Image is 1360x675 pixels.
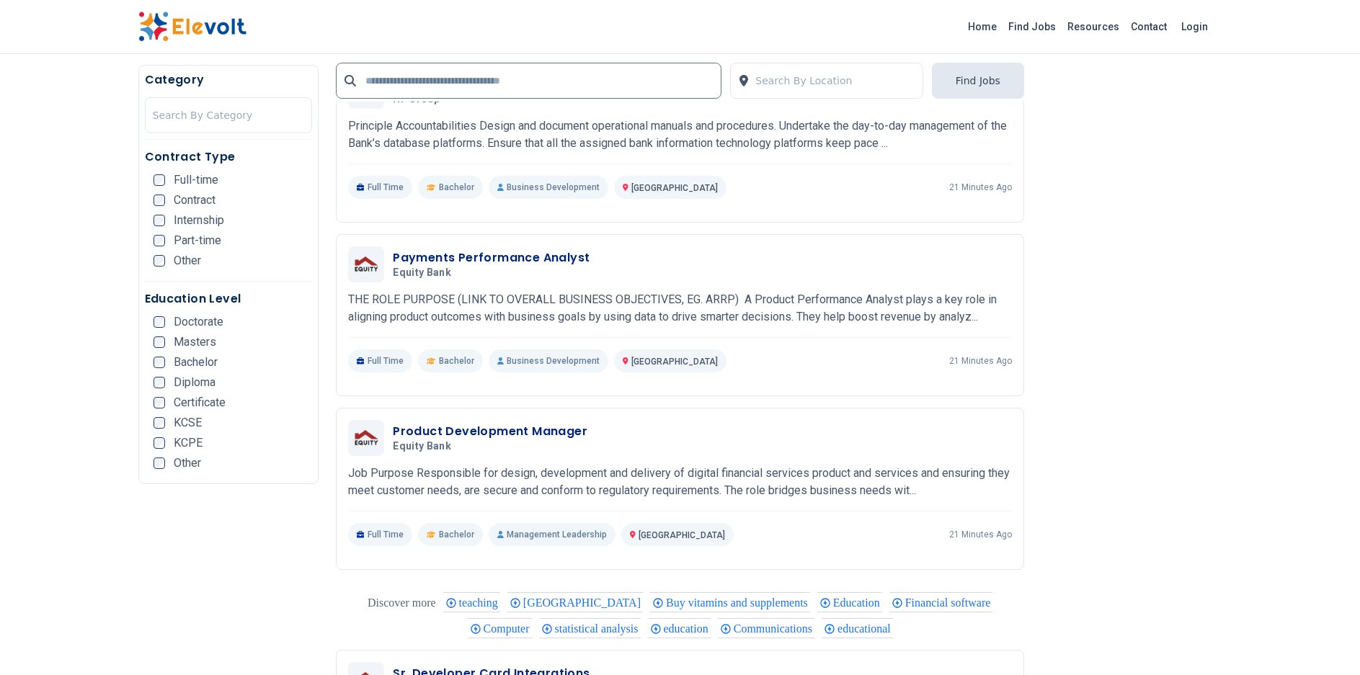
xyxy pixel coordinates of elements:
p: Job Purpose Responsible for design, development and delivery of digital financial services produc... [348,465,1012,499]
p: Business Development [489,349,608,372]
h3: Payments Performance Analyst [393,249,590,267]
span: education [664,622,713,635]
input: Diploma [154,377,165,388]
p: Full Time [348,349,412,372]
input: KCSE [154,417,165,429]
img: Elevolt [138,12,246,42]
div: Computer [468,618,532,638]
p: Full Time [348,176,412,199]
a: Login [1173,12,1217,41]
span: Part-time [174,235,221,246]
a: Find Jobs [1003,15,1062,38]
span: KCPE [174,437,203,449]
a: Equity BankPayments Performance AnalystEquity BankTHE ROLE PURPOSE (LINK TO OVERALL BUSINESS OBJE... [348,246,1012,372]
span: Bachelor [439,182,474,193]
span: Full-time [174,174,218,186]
h5: Education Level [145,290,313,308]
input: Masters [154,336,165,348]
h5: Contract Type [145,148,313,166]
span: [GEOGRAPHIC_DATA] [523,596,645,609]
span: Computer [484,622,534,635]
span: Equity Bank [393,267,451,280]
span: [GEOGRAPHIC_DATA] [631,357,718,367]
a: HF GroupDatabase AdministratorHF GroupPrinciple Accountabilities Design and document operational ... [348,73,1012,199]
p: THE ROLE PURPOSE (LINK TO OVERALL BUSINESS OBJECTIVES, EG. ARRP) A Product Performance Analyst pl... [348,291,1012,326]
span: Bachelor [174,357,218,368]
p: 21 minutes ago [949,355,1012,367]
span: Certificate [174,397,226,408]
span: Communications [734,622,817,635]
input: Doctorate [154,316,165,328]
span: Other [174,457,201,469]
a: Home [962,15,1003,38]
img: Equity Bank [352,428,381,448]
span: Bachelor [439,529,474,540]
input: Contract [154,195,165,206]
button: Find Jobs [932,63,1024,99]
input: Full-time [154,174,165,186]
h3: Product Development Manager [393,423,587,440]
img: Equity Bank [352,254,381,274]
span: Education [833,596,884,609]
a: Resources [1062,15,1125,38]
div: Financial software [889,592,993,612]
span: KCSE [174,417,202,429]
a: Equity BankProduct Development ManagerEquity BankJob Purpose Responsible for design, development ... [348,420,1012,546]
p: Business Development [489,176,608,199]
input: Certificate [154,397,165,408]
div: Education [817,592,882,612]
iframe: Chat Widget [1288,606,1360,675]
input: Other [154,255,165,267]
p: 21 minutes ago [949,182,1012,193]
span: Contract [174,195,215,206]
span: Bachelor [439,355,474,367]
input: Other [154,457,165,469]
span: Equity Bank [393,440,451,453]
span: Diploma [174,377,215,388]
span: Doctorate [174,316,223,328]
span: Buy vitamins and supplements [666,596,812,609]
input: Bachelor [154,357,165,368]
div: These are topics related to the article that might interest you [368,593,436,613]
span: Masters [174,336,216,348]
div: Communications [718,618,814,638]
div: statistical analysis [539,618,641,638]
span: statistical analysis [555,622,643,635]
input: Part-time [154,235,165,246]
span: Financial software [905,596,995,609]
div: Buy vitamins and supplements [650,592,810,612]
div: education [648,618,711,638]
p: Principle Accountabilities Design and document operational manuals and procedures. Undertake the ... [348,117,1012,152]
input: Internship [154,215,165,226]
h5: Category [145,71,313,89]
span: Internship [174,215,224,226]
span: Other [174,255,201,267]
iframe: Advertisement [1041,144,1222,576]
p: Full Time [348,523,412,546]
span: [GEOGRAPHIC_DATA] [631,183,718,193]
p: 21 minutes ago [949,529,1012,540]
a: Contact [1125,15,1173,38]
p: Management Leadership [489,523,615,546]
div: teaching [443,592,500,612]
div: Aga Khan University [507,592,643,612]
div: educational [822,618,893,638]
span: [GEOGRAPHIC_DATA] [639,530,725,540]
span: educational [837,622,895,635]
span: teaching [459,596,502,609]
input: KCPE [154,437,165,449]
